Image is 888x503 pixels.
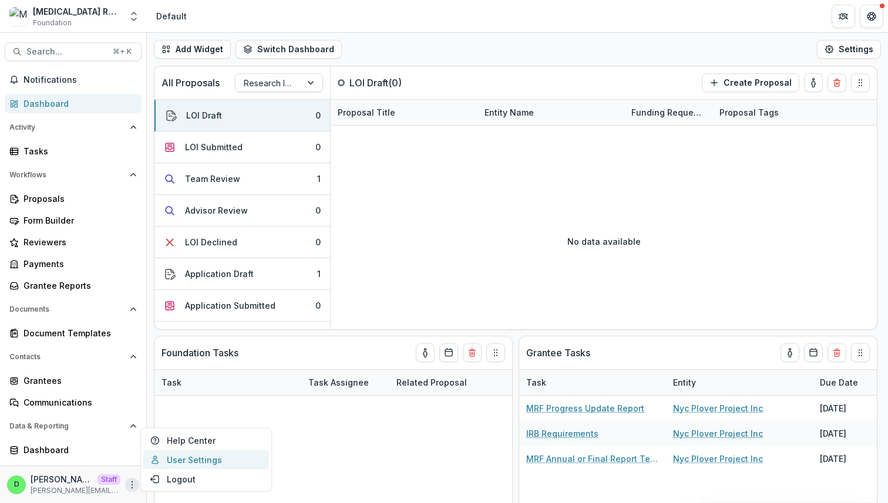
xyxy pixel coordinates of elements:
[519,370,666,395] div: Task
[5,440,142,460] a: Dashboard
[301,370,389,395] div: Task Assignee
[331,100,477,125] div: Proposal Title
[23,374,132,387] div: Grantees
[5,417,142,436] button: Open Data & Reporting
[185,204,248,217] div: Advisor Review
[317,268,321,280] div: 1
[162,76,220,90] p: All Proposals
[666,370,813,395] div: Entity
[23,214,132,227] div: Form Builder
[97,474,120,485] p: Staff
[5,232,142,252] a: Reviewers
[236,40,342,59] button: Switch Dashboard
[23,75,137,85] span: Notifications
[477,100,624,125] div: Entity Name
[23,193,132,205] div: Proposals
[5,166,142,184] button: Open Workflows
[110,45,134,58] div: ⌘ + K
[349,76,438,90] p: LOI Draft ( 0 )
[9,353,125,361] span: Contacts
[154,131,330,163] button: LOI Submitted0
[154,163,330,195] button: Team Review1
[673,427,763,440] a: Nyc Plover Project Inc
[9,171,125,179] span: Workflows
[154,376,189,389] div: Task
[331,106,402,119] div: Proposal Title
[125,478,139,492] button: More
[813,376,865,389] div: Due Date
[5,462,142,481] a: Data Report
[526,402,644,414] a: MRF Progress Update Report
[185,268,254,280] div: Application Draft
[154,370,301,395] div: Task
[23,327,132,339] div: Document Templates
[152,8,191,25] nav: breadcrumb
[832,5,855,28] button: Partners
[5,211,142,230] a: Form Builder
[712,100,859,125] div: Proposal Tags
[439,343,458,362] button: Calendar
[315,141,321,153] div: 0
[624,100,712,125] div: Funding Requested
[519,376,553,389] div: Task
[666,376,703,389] div: Entity
[33,18,72,28] span: Foundation
[186,109,222,121] div: LOI Draft
[5,254,142,274] a: Payments
[817,40,881,59] button: Settings
[31,485,120,496] p: [PERSON_NAME][EMAIL_ADDRESS][DOMAIN_NAME]
[23,258,132,270] div: Payments
[5,189,142,208] a: Proposals
[712,106,786,119] div: Proposal Tags
[23,236,132,248] div: Reviewers
[23,97,132,110] div: Dashboard
[463,343,482,362] button: Delete card
[477,106,541,119] div: Entity Name
[5,393,142,412] a: Communications
[301,376,376,389] div: Task Assignee
[185,141,243,153] div: LOI Submitted
[673,402,763,414] a: Nyc Plover Project Inc
[5,70,142,89] button: Notifications
[154,227,330,258] button: LOI Declined0
[9,123,125,131] span: Activity
[315,299,321,312] div: 0
[5,371,142,390] a: Grantees
[5,300,142,319] button: Open Documents
[5,118,142,137] button: Open Activity
[389,370,536,395] div: Related Proposal
[5,347,142,366] button: Open Contacts
[526,346,590,360] p: Grantee Tasks
[315,236,321,248] div: 0
[486,343,505,362] button: Drag
[9,7,28,26] img: Misophonia Research Fund Workflow Sandbox
[14,481,19,488] div: Divyansh
[31,473,93,485] p: [PERSON_NAME]
[526,427,598,440] a: IRB Requirements
[5,94,142,113] a: Dashboard
[851,73,870,92] button: Drag
[154,40,231,59] button: Add Widget
[804,73,823,92] button: toggle-assigned-to-me
[828,73,846,92] button: Delete card
[673,453,763,465] a: Nyc Plover Project Inc
[317,173,321,185] div: 1
[5,276,142,295] a: Grantee Reports
[23,396,132,409] div: Communications
[828,343,846,362] button: Delete card
[9,422,125,430] span: Data & Reporting
[154,258,330,290] button: Application Draft1
[185,236,237,248] div: LOI Declined
[851,343,870,362] button: Drag
[185,173,240,185] div: Team Review
[804,343,823,362] button: Calendar
[154,195,330,227] button: Advisor Review0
